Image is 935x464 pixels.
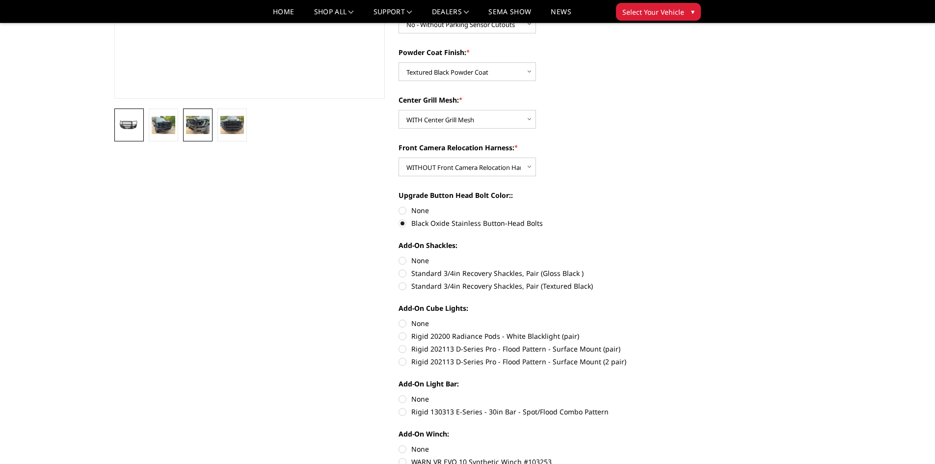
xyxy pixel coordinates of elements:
[399,331,669,341] label: Rigid 20200 Radiance Pods - White Blacklight (pair)
[220,116,244,134] img: 2024-2025 GMC 2500-3500 - A2 Series - Extreme Front Bumper (winch mount)
[399,255,669,266] label: None
[399,205,669,216] label: None
[314,8,354,23] a: shop all
[399,240,669,250] label: Add-On Shackles:
[622,7,684,17] span: Select Your Vehicle
[399,379,669,389] label: Add-On Light Bar:
[399,394,669,404] label: None
[399,407,669,417] label: Rigid 130313 E-Series - 30in Bar - Spot/Flood Combo Pattern
[399,318,669,328] label: None
[117,120,141,131] img: 2024-2025 GMC 2500-3500 - A2 Series - Extreme Front Bumper (winch mount)
[399,356,669,367] label: Rigid 202113 D-Series Pro - Flood Pattern - Surface Mount (2 pair)
[691,6,695,17] span: ▾
[273,8,294,23] a: Home
[186,116,210,134] img: 2024-2025 GMC 2500-3500 - A2 Series - Extreme Front Bumper (winch mount)
[399,429,669,439] label: Add-On Winch:
[399,142,669,153] label: Front Camera Relocation Harness:
[374,8,412,23] a: Support
[399,95,669,105] label: Center Grill Mesh:
[488,8,531,23] a: SEMA Show
[616,3,701,21] button: Select Your Vehicle
[432,8,469,23] a: Dealers
[399,268,669,278] label: Standard 3/4in Recovery Shackles, Pair (Gloss Black )
[886,417,935,464] iframe: Chat Widget
[399,281,669,291] label: Standard 3/4in Recovery Shackles, Pair (Textured Black)
[551,8,571,23] a: News
[399,344,669,354] label: Rigid 202113 D-Series Pro - Flood Pattern - Surface Mount (pair)
[399,218,669,228] label: Black Oxide Stainless Button-Head Bolts
[399,303,669,313] label: Add-On Cube Lights:
[399,190,669,200] label: Upgrade Button Head Bolt Color::
[399,47,669,57] label: Powder Coat Finish:
[399,444,669,454] label: None
[152,116,175,134] img: 2024-2025 GMC 2500-3500 - A2 Series - Extreme Front Bumper (winch mount)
